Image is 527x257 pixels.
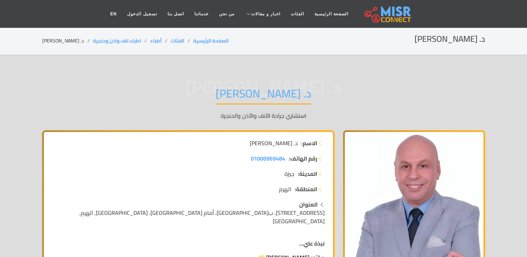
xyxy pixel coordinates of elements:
[122,7,162,21] a: تسجيل الدخول
[289,154,317,163] strong: رقم الهاتف:
[299,238,325,249] strong: نبذة عني...
[216,87,311,104] h1: د. [PERSON_NAME]
[285,170,294,178] span: جيزة
[42,111,485,120] p: استشاري جراحة الأنف والأذن والحنجرة
[251,154,285,163] a: 01000969484
[189,7,214,21] a: خدماتنا
[299,199,318,210] strong: العنوان
[301,139,317,147] strong: الاسم:
[251,153,285,164] span: 01000969484
[298,170,317,178] strong: المدينة:
[214,7,240,21] a: من نحن
[193,36,228,45] a: الصفحة الرئيسية
[105,7,122,21] a: EN
[240,7,286,21] a: اخبار و مقالات
[250,139,298,147] span: د. [PERSON_NAME]
[295,185,317,193] strong: المنطقة:
[309,7,354,21] a: الصفحة الرئيسية
[279,185,291,193] span: الهرم
[171,36,184,45] a: الفئات
[93,36,141,45] a: اطباء انف واذن وحنجرة
[79,208,325,226] span: [STREET_ADDRESS]، ب[GEOGRAPHIC_DATA]، أمام [GEOGRAPHIC_DATA]، [GEOGRAPHIC_DATA], الهرم, [GEOGRAPH...
[42,37,93,45] li: د. [PERSON_NAME]
[251,11,280,17] span: اخبار و مقالات
[162,7,189,21] a: اتصل بنا
[150,36,162,45] a: أطباء
[364,5,411,23] img: main.misr_connect
[414,34,485,44] h2: د. [PERSON_NAME]
[286,7,309,21] a: الفئات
